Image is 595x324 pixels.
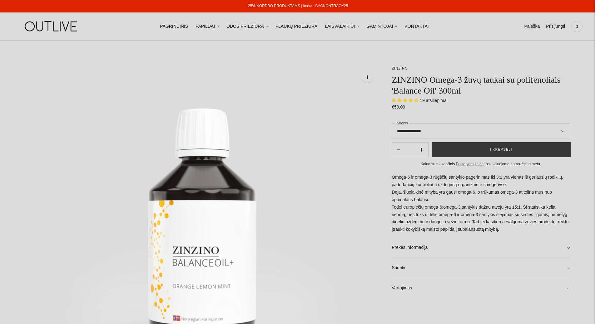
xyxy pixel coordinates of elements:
a: Paieška [524,20,540,33]
a: Sudėtis [392,258,570,278]
input: Product quantity [405,145,414,154]
a: ODOS PRIEŽIŪRA [226,20,268,33]
span: 19 atsiliepimai [420,98,448,103]
span: Į krepšelį [490,147,512,153]
a: GAMINTOJAI [366,20,397,33]
a: 0 [571,20,583,33]
a: ZINZINO [392,66,408,70]
button: Į krepšelį [432,142,571,157]
button: Subtract product quantity [415,142,428,157]
a: -25% NORDBO PRODUKTAMS | kodas: BACKONTRACK25 [247,4,348,8]
span: 4.74 stars [392,98,420,103]
span: €59,00 [392,104,405,109]
a: PLAUKŲ PRIEŽIŪRA [275,20,318,33]
button: Add product quantity [392,142,405,157]
a: Vartojimas [392,278,570,298]
span: 0 [573,22,581,31]
a: Pristatymo kaina [456,162,484,166]
a: PAPILDAI [196,20,219,33]
h1: ZINZINO Omega-3 žuvų taukai su polifenoliais 'Balance Oil' 300ml [392,74,570,96]
img: OUTLIVE [12,16,91,37]
p: Omega-6 ir omega-3 rūgščių santykio pagerinimas iki 3:1 yra vienas iš geriausių rodiklių, padedan... [392,174,570,234]
a: Prekės informacija [392,238,570,258]
a: LAISVALAIKIUI [325,20,359,33]
div: Kaina su mokesčiais. apskaičiuojama apmokėjimo metu. [392,161,570,167]
a: PAGRINDINIS [160,20,188,33]
a: KONTAKTAI [404,20,429,33]
a: Prisijungti [546,20,565,33]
